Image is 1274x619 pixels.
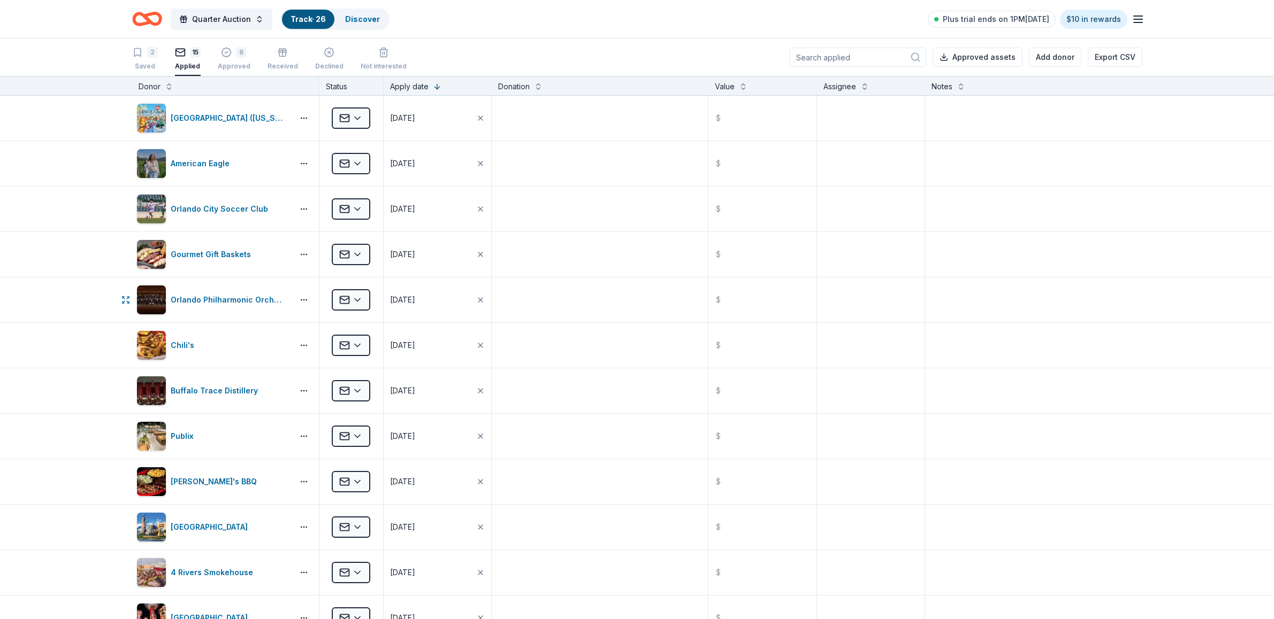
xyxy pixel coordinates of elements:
[390,248,415,261] div: [DATE]
[137,513,166,541] img: Image for Universal Orlando Resort
[384,141,492,186] button: [DATE]
[291,14,326,24] a: Track· 26
[137,240,166,269] img: Image for Gourmet Gift Baskets
[136,103,289,133] button: Image for LEGOLAND Resort (Florida)[GEOGRAPHIC_DATA] ([US_STATE])
[171,157,234,170] div: American Eagle
[1060,10,1127,29] a: $10 in rewards
[384,505,492,550] button: [DATE]
[384,414,492,459] button: [DATE]
[390,384,415,397] div: [DATE]
[390,203,415,215] div: [DATE]
[390,293,415,306] div: [DATE]
[139,80,161,93] div: Donor
[171,566,257,579] div: 4 Rivers Smokehouse
[384,232,492,277] button: [DATE]
[136,376,289,406] button: Image for Buffalo Trace DistilleryBuffalo Trace Distillery
[390,521,415,533] div: [DATE]
[390,80,429,93] div: Apply date
[137,331,166,360] img: Image for Chili's
[136,467,289,497] button: Image for Sonny's BBQ[PERSON_NAME]'s BBQ
[136,512,289,542] button: Image for Universal Orlando Resort[GEOGRAPHIC_DATA]
[361,43,407,76] button: Not interested
[136,421,289,451] button: Image for PublixPublix
[384,368,492,413] button: [DATE]
[137,285,166,314] img: Image for Orlando Philharmonic Orchestra
[928,11,1056,28] a: Plus trial ends on 1PM[DATE]
[390,112,415,125] div: [DATE]
[136,330,289,360] button: Image for Chili'sChili's
[268,62,298,71] div: Received
[171,293,289,306] div: Orlando Philharmonic Orchestra
[218,62,250,71] div: Approved
[137,558,166,587] img: Image for 4 Rivers Smokehouse
[384,187,492,231] button: [DATE]
[136,194,289,224] button: Image for Orlando City Soccer ClubOrlando City Soccer Club
[384,550,492,595] button: [DATE]
[384,96,492,141] button: [DATE]
[171,203,272,215] div: Orlando City Soccer Club
[390,339,415,352] div: [DATE]
[137,467,166,496] img: Image for Sonny's BBQ
[1029,48,1081,67] button: Add donor
[236,47,247,58] div: 8
[268,43,298,76] button: Received
[171,384,262,397] div: Buffalo Trace Distillery
[171,9,272,30] button: Quarter Auction
[171,521,252,533] div: [GEOGRAPHIC_DATA]
[390,157,415,170] div: [DATE]
[137,104,166,133] img: Image for LEGOLAND Resort (Florida)
[390,475,415,488] div: [DATE]
[315,43,344,76] button: Declined
[136,239,289,269] button: Image for Gourmet Gift BasketsGourmet Gift Baskets
[171,430,198,443] div: Publix
[218,43,250,76] button: 8Approved
[175,43,201,76] button: 15Applied
[345,14,380,24] a: Discover
[361,62,407,71] div: Not interested
[933,48,1023,67] button: Approved assets
[384,323,492,368] button: [DATE]
[137,376,166,405] img: Image for Buffalo Trace Distillery
[319,76,384,95] div: Status
[315,62,344,71] div: Declined
[132,43,158,76] button: 2Saved
[171,112,289,125] div: [GEOGRAPHIC_DATA] ([US_STATE])
[390,430,415,443] div: [DATE]
[715,80,735,93] div: Value
[932,80,952,93] div: Notes
[390,566,415,579] div: [DATE]
[171,475,261,488] div: [PERSON_NAME]'s BBQ
[137,195,166,223] img: Image for Orlando City Soccer Club
[190,47,201,58] div: 15
[171,248,255,261] div: Gourmet Gift Baskets
[136,149,289,179] button: Image for American EagleAmerican Eagle
[384,459,492,504] button: [DATE]
[147,47,158,58] div: 2
[384,277,492,322] button: [DATE]
[1088,48,1142,67] button: Export CSV
[137,422,166,451] img: Image for Publix
[943,13,1049,26] span: Plus trial ends on 1PM[DATE]
[823,80,856,93] div: Assignee
[132,6,162,32] a: Home
[136,285,289,315] button: Image for Orlando Philharmonic OrchestraOrlando Philharmonic Orchestra
[498,80,530,93] div: Donation
[192,13,251,26] span: Quarter Auction
[137,149,166,178] img: Image for American Eagle
[789,48,926,67] input: Search applied
[136,558,289,587] button: Image for 4 Rivers Smokehouse4 Rivers Smokehouse
[171,339,199,352] div: Chili's
[132,62,158,71] div: Saved
[281,9,390,30] button: Track· 26Discover
[175,62,201,71] div: Applied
